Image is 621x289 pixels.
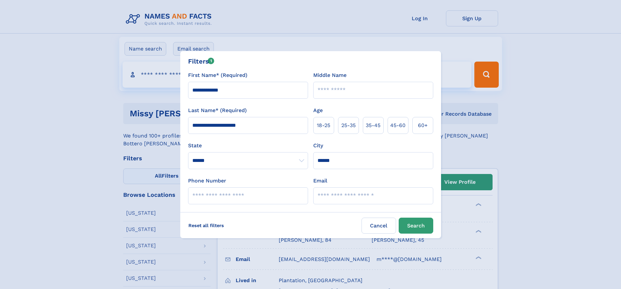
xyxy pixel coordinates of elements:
span: 18‑25 [317,122,330,129]
label: First Name* (Required) [188,71,247,79]
span: 25‑35 [341,122,356,129]
label: Last Name* (Required) [188,107,247,114]
label: Phone Number [188,177,226,185]
span: 60+ [418,122,428,129]
span: 35‑45 [366,122,380,129]
span: 45‑60 [390,122,406,129]
button: Search [399,218,433,234]
label: Age [313,107,323,114]
label: Middle Name [313,71,347,79]
label: Reset all filters [184,218,228,233]
div: Filters [188,56,214,66]
label: City [313,142,323,150]
label: Cancel [362,218,396,234]
label: Email [313,177,327,185]
label: State [188,142,308,150]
